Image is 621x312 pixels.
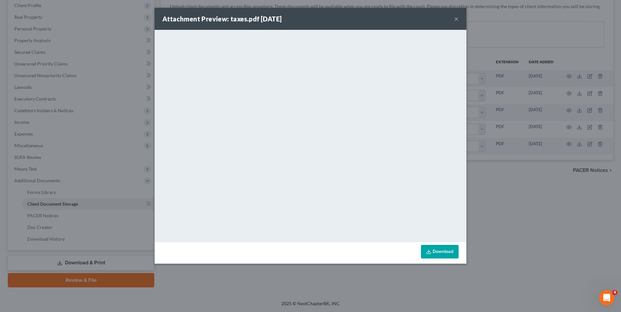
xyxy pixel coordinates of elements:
[155,30,466,241] iframe: <object ng-attr-data='[URL][DOMAIN_NAME]' type='application/pdf' width='100%' height='650px'></ob...
[421,245,459,258] a: Download
[162,15,282,23] strong: Attachment Preview: taxes.pdf [DATE]
[599,290,615,306] iframe: Intercom live chat
[454,15,459,23] button: ×
[612,290,617,295] span: 4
